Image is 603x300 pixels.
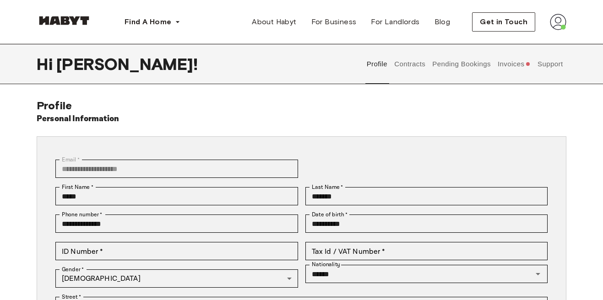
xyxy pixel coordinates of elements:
[56,54,198,74] span: [PERSON_NAME] !
[371,16,419,27] span: For Landlords
[305,214,548,233] input: Choose date, selected date is Jul 5, 2001
[532,268,544,280] button: Open
[311,16,357,27] span: For Business
[312,183,343,191] label: Last Name
[393,44,427,84] button: Contracts
[244,13,304,31] a: About Habyt
[312,261,340,268] label: Nationality
[364,13,427,31] a: For Landlords
[62,210,103,219] label: Phone number
[550,14,566,30] img: avatar
[55,269,298,288] div: [DEMOGRAPHIC_DATA]
[536,44,564,84] button: Support
[62,183,93,191] label: First Name
[62,155,80,164] label: Email
[37,112,120,125] h6: Personal Information
[427,13,458,31] a: Blog
[431,44,492,84] button: Pending Bookings
[37,16,92,25] img: Habyt
[365,44,389,84] button: Profile
[435,16,451,27] span: Blog
[62,265,84,273] label: Gender
[55,160,298,178] div: You can't change your email address at the moment. Please reach out to customer support in case y...
[37,99,72,112] span: Profile
[472,12,535,32] button: Get in Touch
[37,54,56,74] span: Hi
[480,16,527,27] span: Get in Touch
[125,16,171,27] span: Find A Home
[496,44,532,84] button: Invoices
[252,16,296,27] span: About Habyt
[312,210,348,219] label: Date of birth
[363,44,566,84] div: user profile tabs
[304,13,364,31] a: For Business
[117,13,188,31] button: Find A Home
